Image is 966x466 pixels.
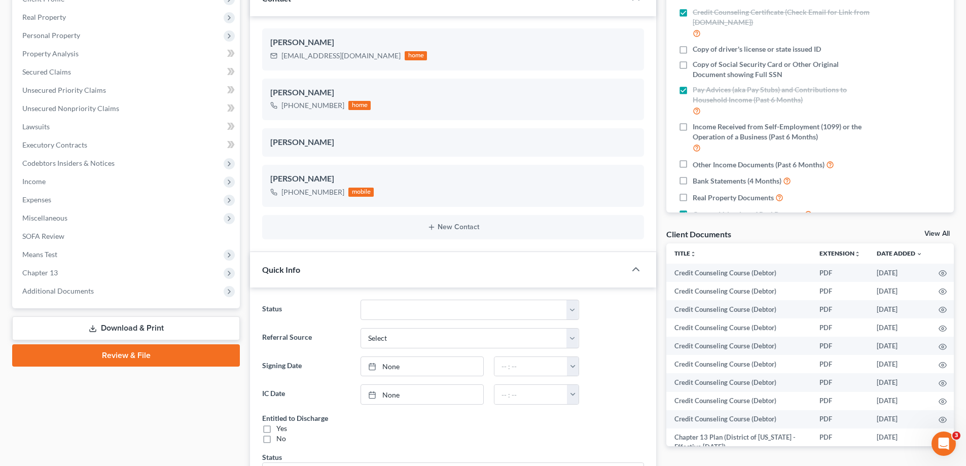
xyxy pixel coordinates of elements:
span: Real Property Documents [693,193,774,203]
span: Chapter 13 [22,268,58,277]
td: [DATE] [869,392,931,410]
td: PDF [811,282,869,300]
div: [PERSON_NAME] [270,87,636,99]
a: Download & Print [12,316,240,340]
a: Extensionunfold_more [819,249,861,257]
div: [PERSON_NAME] [270,173,636,185]
div: [PERSON_NAME] [270,37,636,49]
td: [DATE] [869,264,931,282]
span: Expenses [22,195,51,204]
span: Additional Documents [22,286,94,295]
td: Credit Counseling Course (Debtor) [666,337,811,355]
div: No [276,434,286,444]
a: Date Added expand_more [877,249,922,257]
input: -- : -- [494,357,567,376]
div: home [348,101,371,110]
i: expand_more [916,251,922,257]
a: Review & File [12,344,240,367]
td: PDF [811,337,869,355]
td: Credit Counseling Course (Debtor) [666,282,811,300]
td: [DATE] [869,300,931,318]
a: SOFA Review [14,227,240,245]
a: Executory Contracts [14,136,240,154]
td: PDF [811,373,869,391]
label: Signing Date [257,356,355,377]
span: Real Property [22,13,66,21]
span: Miscellaneous [22,213,67,222]
a: None [361,385,483,404]
div: [PERSON_NAME] [270,136,636,149]
div: home [405,51,427,60]
span: Current Valuation of Real Property [693,209,803,220]
td: [DATE] [869,410,931,428]
a: View All [924,230,950,237]
span: Pay Advices (aka Pay Stubs) and Contributions to Household Income (Past 6 Months) [693,85,873,105]
td: Credit Counseling Course (Debtor) [666,300,811,318]
span: Unsecured Nonpriority Claims [22,104,119,113]
span: Unsecured Priority Claims [22,86,106,94]
a: Unsecured Nonpriority Claims [14,99,240,118]
span: Quick Info [262,265,300,274]
div: Yes [276,423,287,434]
i: unfold_more [854,251,861,257]
td: [DATE] [869,282,931,300]
span: 3 [952,432,960,440]
label: Referral Source [257,328,355,348]
td: Credit Counseling Course (Debtor) [666,355,811,373]
td: Credit Counseling Course (Debtor) [666,264,811,282]
td: PDF [811,300,869,318]
i: unfold_more [690,251,696,257]
a: Secured Claims [14,63,240,81]
a: Unsecured Priority Claims [14,81,240,99]
div: [PHONE_NUMBER] [281,100,344,111]
td: Credit Counseling Course (Debtor) [666,373,811,391]
div: Status [262,452,282,462]
span: Income Received from Self-Employment (1099) or the Operation of a Business (Past 6 Months) [693,122,873,142]
div: [EMAIL_ADDRESS][DOMAIN_NAME] [281,51,401,61]
a: Property Analysis [14,45,240,63]
td: PDF [811,355,869,373]
span: Codebtors Insiders & Notices [22,159,115,167]
button: New Contact [270,223,636,231]
td: [DATE] [869,355,931,373]
td: PDF [811,264,869,282]
td: [DATE] [869,373,931,391]
span: Personal Property [22,31,80,40]
label: Status [257,300,355,320]
div: mobile [348,188,374,197]
span: SOFA Review [22,232,64,240]
input: -- : -- [494,385,567,404]
td: PDF [811,410,869,428]
span: Bank Statements (4 Months) [693,176,781,186]
td: PDF [811,392,869,410]
span: Secured Claims [22,67,71,76]
td: [DATE] [869,337,931,355]
td: PDF [811,318,869,337]
span: Executory Contracts [22,140,87,149]
span: Income [22,177,46,186]
td: PDF [811,428,869,456]
div: Client Documents [666,229,731,239]
span: Credit Counseling Certificate (Check Email for Link from [DOMAIN_NAME]) [693,7,873,27]
span: Property Analysis [22,49,79,58]
a: Lawsuits [14,118,240,136]
iframe: Intercom live chat [932,432,956,456]
label: IC Date [257,384,355,405]
span: Copy of driver's license or state issued ID [693,44,821,54]
td: [DATE] [869,318,931,337]
span: Other Income Documents (Past 6 Months) [693,160,825,170]
td: Credit Counseling Course (Debtor) [666,392,811,410]
span: Means Test [22,250,57,259]
div: [PHONE_NUMBER] [281,187,344,197]
a: Titleunfold_more [674,249,696,257]
div: Entitled to Discharge [262,413,328,423]
td: [DATE] [869,428,931,456]
td: Chapter 13 Plan (District of [US_STATE] - Effective [DATE]) [666,428,811,456]
span: Copy of Social Security Card or Other Original Document showing Full SSN [693,59,873,80]
span: Lawsuits [22,122,50,131]
a: None [361,357,483,376]
td: Credit Counseling Course (Debtor) [666,410,811,428]
td: Credit Counseling Course (Debtor) [666,318,811,337]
